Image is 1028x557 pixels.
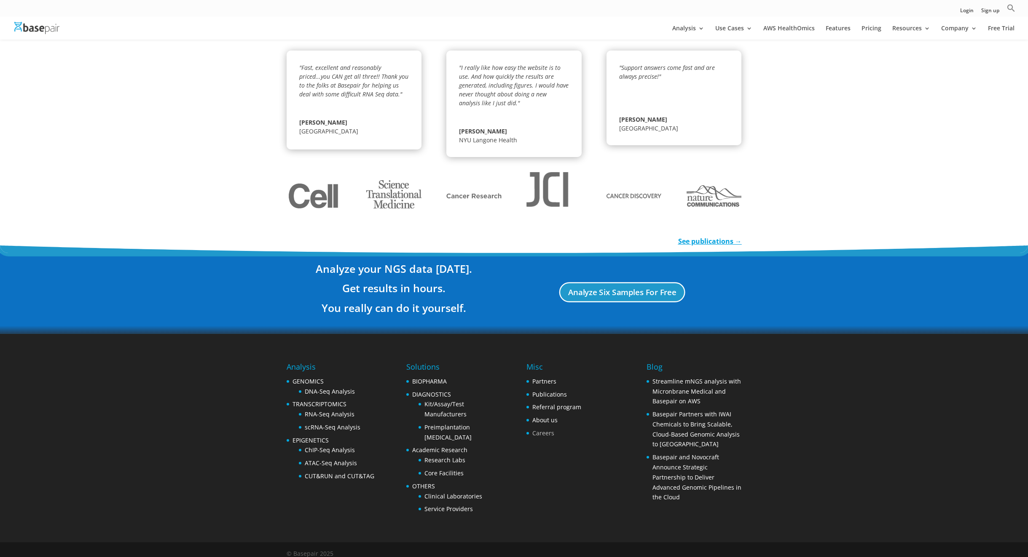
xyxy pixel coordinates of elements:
[305,459,357,467] a: ATAC-Seq Analysis
[459,64,569,107] em: "I really like how easy the website is to use. And how quickly the results are generated, includi...
[715,25,752,40] a: Use Cases
[424,492,482,500] a: Clinical Laboratories
[299,64,408,98] em: "Fast, excellent and reasonably priced...you CAN get all three!! Thank you to the folks at Basepa...
[1007,4,1015,17] a: Search Icon Link
[287,261,502,280] h3: Analyze your NGS data [DATE].
[412,377,447,385] a: BIOPHARMA
[652,453,741,501] a: Basepair and Novocraft Announce Strategic Partnership to Deliver Advanced Genomic Pipelines in th...
[293,400,346,408] a: TRANSCRIPTOMICS
[305,472,374,480] a: CUT&RUN and CUT&TAG
[424,400,467,418] a: Kit/Assay/Test Manufacturers
[424,423,472,441] a: Preimplantation [MEDICAL_DATA]
[424,469,464,477] a: Core Facilities
[299,127,358,135] span: [GEOGRAPHIC_DATA]
[532,403,581,411] a: Referral program
[619,124,678,132] span: [GEOGRAPHIC_DATA]
[652,377,741,405] a: Streamline mNGS analysis with Micronbrane Medical and Basepair on AWS
[647,361,741,376] h4: Blog
[287,280,502,300] h3: Get results in hours.
[424,456,465,464] a: Research Labs
[424,505,473,513] a: Service Providers
[619,115,729,124] span: [PERSON_NAME]
[559,282,685,302] a: Analyze Six Samples For Free
[305,410,354,418] a: RNA-Seq Analysis
[672,25,704,40] a: Analysis
[652,410,740,448] a: Basepair Partners with IWAI Chemicals to Bring Scalable, Cloud-Based Genomic Analysis to [GEOGRAP...
[412,446,467,454] a: Academic Research
[763,25,815,40] a: AWS HealthOmics
[299,118,409,127] span: [PERSON_NAME]
[532,416,558,424] a: About us
[412,482,435,490] a: OTHERS
[892,25,930,40] a: Resources
[960,8,974,17] a: Login
[14,22,59,34] img: Basepair
[459,136,517,144] span: NYU Langone Health
[532,429,554,437] a: Careers
[287,361,374,376] h4: Analysis
[305,387,355,395] a: DNA-Seq Analysis
[532,377,556,385] a: Partners
[981,8,999,17] a: Sign up
[293,377,324,385] a: GENOMICS
[619,64,715,80] em: "Support answers come fast and are always precise!"
[826,25,851,40] a: Features
[862,25,881,40] a: Pricing
[305,423,360,431] a: scRNA-Seq Analysis
[293,436,329,444] a: EPIGENETICS
[526,361,581,376] h4: Misc
[412,390,451,398] a: DIAGNOSTICS
[1007,4,1015,12] svg: Search
[988,25,1015,40] a: Free Trial
[459,127,569,136] span: [PERSON_NAME]
[678,237,742,246] a: See publications →
[406,361,501,376] h4: Solutions
[287,300,502,320] h3: You really can do it yourself.
[941,25,977,40] a: Company
[532,390,567,398] a: Publications
[305,446,355,454] a: ChIP-Seq Analysis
